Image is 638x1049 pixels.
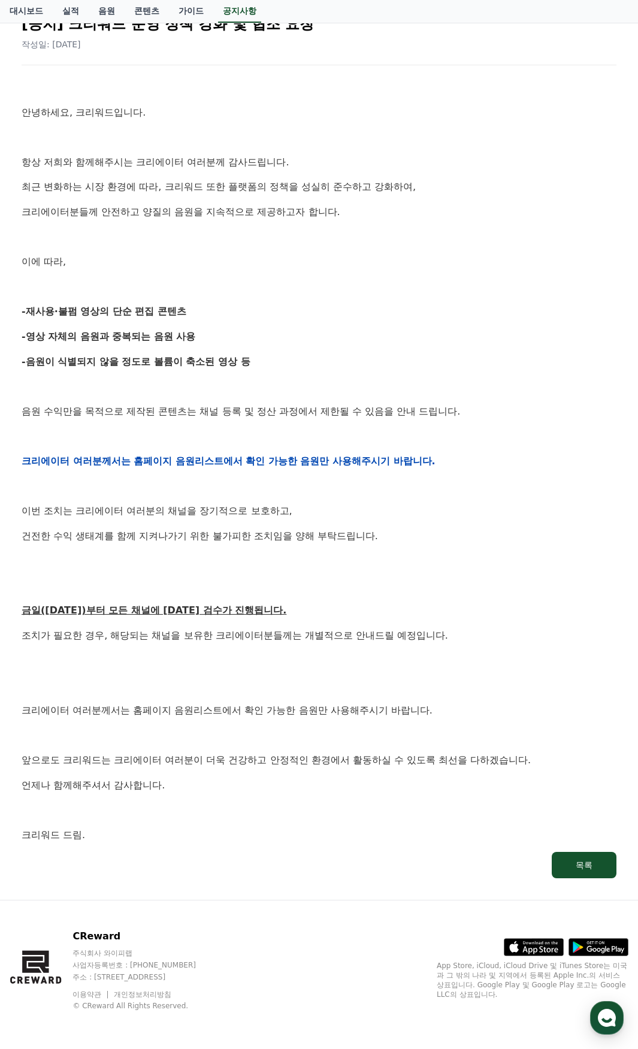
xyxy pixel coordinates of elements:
[22,179,616,195] p: 최근 변화하는 시장 환경에 따라, 크리워드 또한 플랫폼의 정책을 성실히 준수하고 강화하여,
[185,398,199,407] span: 설정
[155,380,230,410] a: 설정
[22,604,286,616] u: 금일([DATE])부터 모든 채널에 [DATE] 검수가 진행됩니다.
[22,778,616,793] p: 언제나 함께해주셔서 감사합니다.
[22,331,196,342] strong: -영상 자체의 음원과 중복되는 음원 사용
[72,1001,219,1011] p: © CReward All Rights Reserved.
[72,990,110,999] a: 이용약관
[22,254,616,270] p: 이에 따라,
[22,40,81,49] span: 작성일: [DATE]
[22,356,250,367] strong: -음원이 식별되지 않을 정도로 볼륨이 축소된 영상 등
[22,306,186,317] strong: -재사용·불펌 영상의 단순 편집 콘텐츠
[22,703,616,718] p: 크리에이터 여러분께서는 홈페이지 음원리스트에서 확인 가능한 음원만 사용해주시기 바랍니다.
[22,455,436,467] strong: 크리에이터 여러분께서는 홈페이지 음원리스트에서 확인 가능한 음원만 사용해주시기 바랍니다.
[72,929,219,944] p: CReward
[22,628,616,643] p: 조치가 필요한 경우, 해당되는 채널을 보유한 크리에이터분들께는 개별적으로 안내드릴 예정입니다.
[79,380,155,410] a: 대화
[22,752,616,768] p: 앞으로도 크리워드는 크리에이터 여러분이 더욱 건강하고 안정적인 환경에서 활동하실 수 있도록 최선을 다하겠습니다.
[22,528,616,544] p: 건전한 수익 생태계를 함께 지켜나가기 위한 불가피한 조치임을 양해 부탁드립니다.
[22,404,616,419] p: 음원 수익만을 목적으로 제작된 콘텐츠는 채널 등록 및 정산 과정에서 제한될 수 있음을 안내 드립니다.
[72,948,219,958] p: 주식회사 와이피랩
[22,155,616,170] p: 항상 저희와 함께해주시는 크리에이터 여러분께 감사드립니다.
[114,990,171,999] a: 개인정보처리방침
[437,961,628,999] p: App Store, iCloud, iCloud Drive 및 iTunes Store는 미국과 그 밖의 나라 및 지역에서 등록된 Apple Inc.의 서비스 상표입니다. Goo...
[22,14,616,34] h2: [공지] 크리워드 운영 정책 강화 및 협조 요청
[38,398,45,407] span: 홈
[22,827,616,843] p: 크리워드 드림.
[22,503,616,519] p: 이번 조치는 크리에이터 여러분의 채널을 장기적으로 보호하고,
[22,852,616,878] a: 목록
[110,398,124,408] span: 대화
[72,960,219,970] p: 사업자등록번호 : [PHONE_NUMBER]
[72,972,219,982] p: 주소 : [STREET_ADDRESS]
[4,380,79,410] a: 홈
[576,859,592,871] div: 목록
[22,105,616,120] p: 안녕하세요, 크리워드입니다.
[552,852,616,878] button: 목록
[22,204,616,220] p: 크리에이터분들께 안전하고 양질의 음원을 지속적으로 제공하고자 합니다.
